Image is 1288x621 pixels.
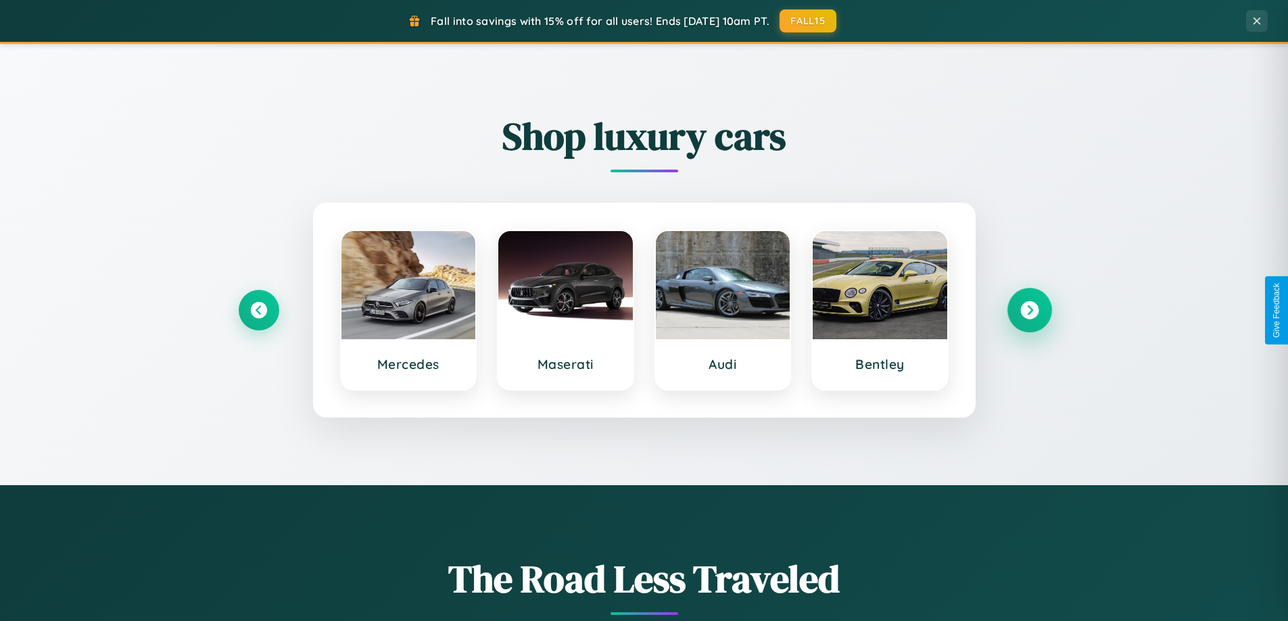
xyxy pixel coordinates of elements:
[1272,283,1281,338] div: Give Feedback
[780,9,836,32] button: FALL15
[355,356,462,372] h3: Mercedes
[669,356,777,372] h3: Audi
[826,356,934,372] h3: Bentley
[431,14,769,28] span: Fall into savings with 15% off for all users! Ends [DATE] 10am PT.
[512,356,619,372] h3: Maserati
[239,553,1050,605] h1: The Road Less Traveled
[239,110,1050,162] h2: Shop luxury cars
